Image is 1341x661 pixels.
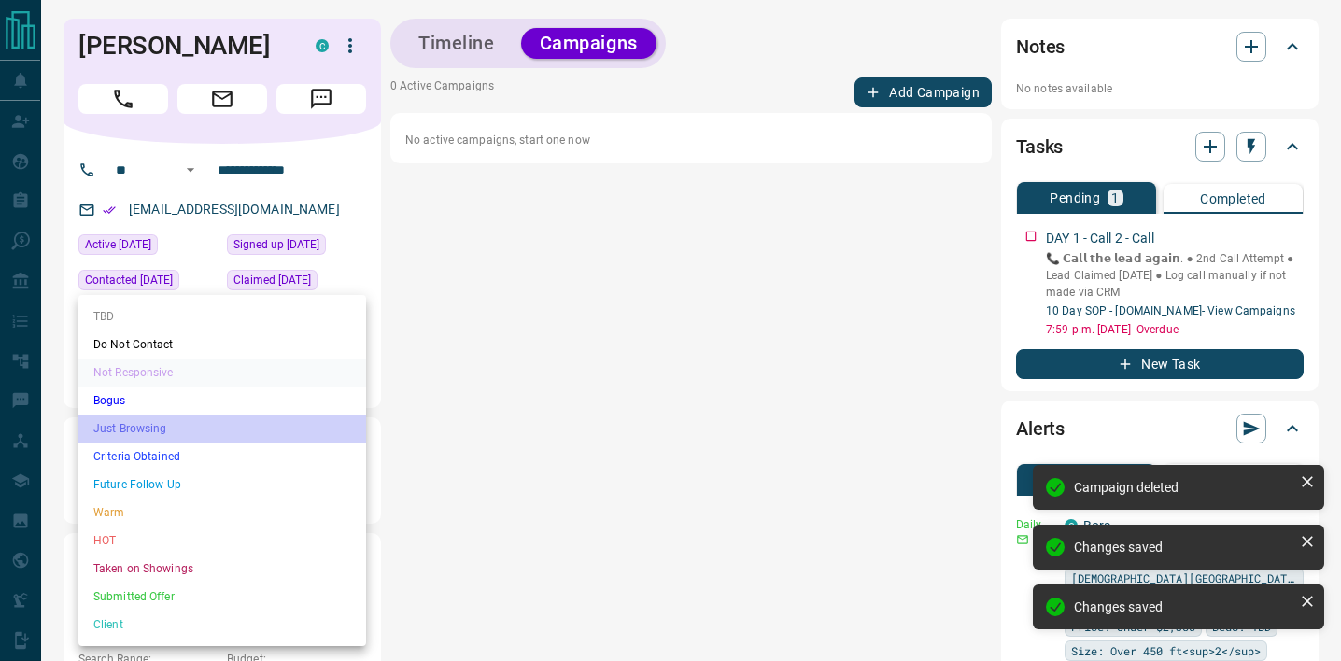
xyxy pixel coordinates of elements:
li: Future Follow Up [78,471,366,499]
li: Do Not Contact [78,330,366,359]
div: Changes saved [1074,599,1292,614]
li: Taken on Showings [78,555,366,583]
li: Bogus [78,387,366,415]
li: Just Browsing [78,415,366,443]
li: TBD [78,302,366,330]
li: Client [78,611,366,639]
div: Changes saved [1074,540,1292,555]
li: Submitted Offer [78,583,366,611]
li: HOT [78,527,366,555]
li: Criteria Obtained [78,443,366,471]
li: Warm [78,499,366,527]
div: Campaign deleted [1074,480,1292,495]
